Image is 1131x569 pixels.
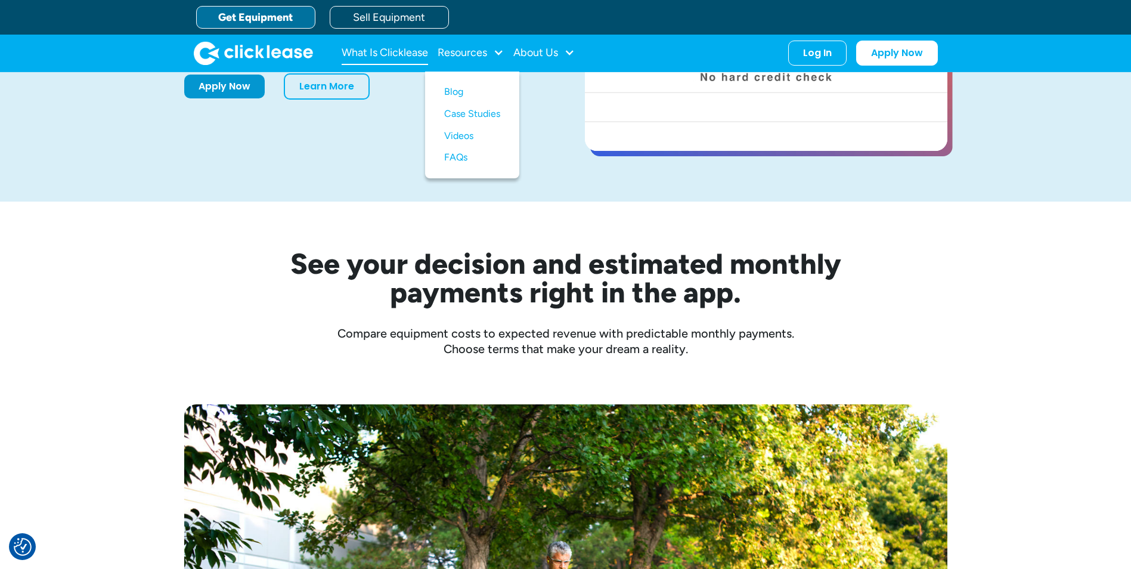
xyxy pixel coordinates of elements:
[342,41,428,65] a: What Is Clicklease
[856,41,938,66] a: Apply Now
[513,41,575,65] div: About Us
[184,75,265,98] a: Apply Now
[425,72,519,178] nav: Resources
[194,41,313,65] a: home
[444,81,500,103] a: Blog
[803,47,832,59] div: Log In
[194,41,313,65] img: Clicklease logo
[444,103,500,125] a: Case Studies
[184,326,947,357] div: Compare equipment costs to expected revenue with predictable monthly payments. Choose terms that ...
[232,249,900,307] h2: See your decision and estimated monthly payments right in the app.
[330,6,449,29] a: Sell Equipment
[14,538,32,556] button: Consent Preferences
[444,147,500,169] a: FAQs
[438,41,504,65] div: Resources
[14,538,32,556] img: Revisit consent button
[196,6,315,29] a: Get Equipment
[284,73,370,100] a: Learn More
[444,125,500,147] a: Videos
